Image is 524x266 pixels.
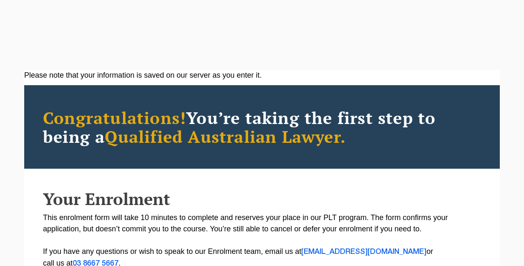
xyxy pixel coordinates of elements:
[301,248,426,255] a: [EMAIL_ADDRESS][DOMAIN_NAME]
[24,70,500,81] div: Please note that your information is saved on our server as you enter it.
[105,125,346,147] span: Qualified Australian Lawyer.
[43,106,186,129] span: Congratulations!
[43,190,481,208] h2: Your Enrolment
[43,108,481,146] h2: You’re taking the first step to being a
